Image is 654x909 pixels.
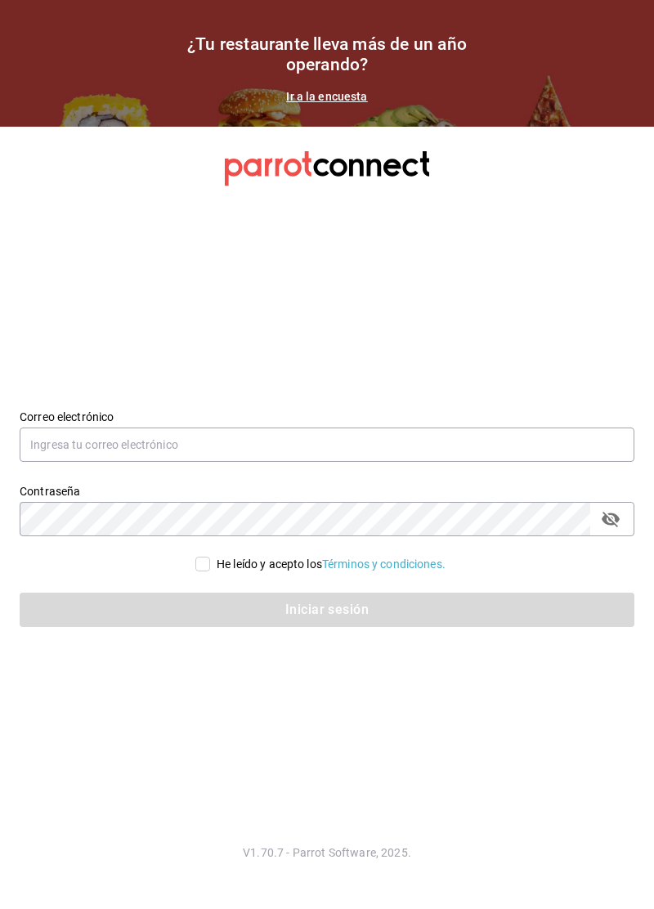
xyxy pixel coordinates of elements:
button: passwordField [597,505,625,533]
p: V1.70.7 - Parrot Software, 2025. [20,844,634,861]
h1: ¿Tu restaurante lleva más de un año operando? [163,34,490,75]
label: Contraseña [20,485,634,496]
label: Correo electrónico [20,410,634,422]
a: Términos y condiciones. [322,557,446,571]
div: He leído y acepto los [217,556,446,573]
input: Ingresa tu correo electrónico [20,428,634,462]
a: Ir a la encuesta [286,90,367,103]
